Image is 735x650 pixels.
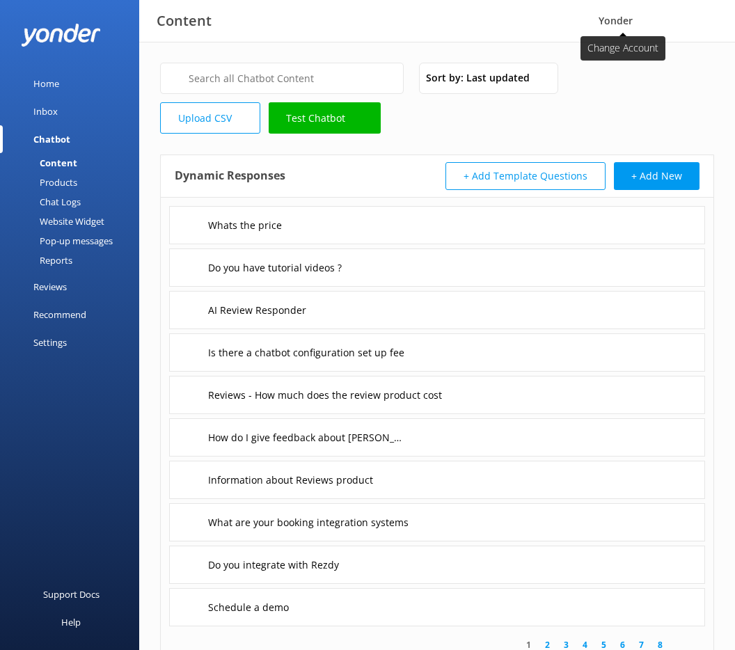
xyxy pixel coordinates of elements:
button: + Add Template Questions [445,162,606,190]
span: Sort by: Last updated [426,70,538,86]
img: yonder-white-logo.png [21,24,101,47]
a: Chat Logs [8,192,139,212]
span: Yonder [599,14,633,27]
a: Pop-up messages [8,231,139,251]
button: + Add New [614,162,700,190]
div: Reports [8,251,72,270]
a: Test Chatbot [269,102,381,134]
div: Pop-up messages [8,231,113,251]
div: Website Widget [8,212,104,231]
div: Chat Logs [8,192,81,212]
div: Reviews [33,273,67,301]
a: Website Widget [8,212,139,231]
input: Search all Chatbot Content [160,63,404,94]
div: Chatbot [33,125,70,153]
a: Upload CSV [160,102,260,134]
a: Content [8,153,139,173]
a: Products [8,173,139,192]
div: Settings [33,328,67,356]
div: Recommend [33,301,86,328]
a: Reports [8,251,139,270]
h3: Content [157,10,212,32]
h4: Dynamic Responses [175,162,285,190]
div: Inbox [33,97,58,125]
div: Content [8,153,77,173]
div: Support Docs [43,580,100,608]
div: Help [61,608,81,636]
div: Home [33,70,59,97]
div: Products [8,173,77,192]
